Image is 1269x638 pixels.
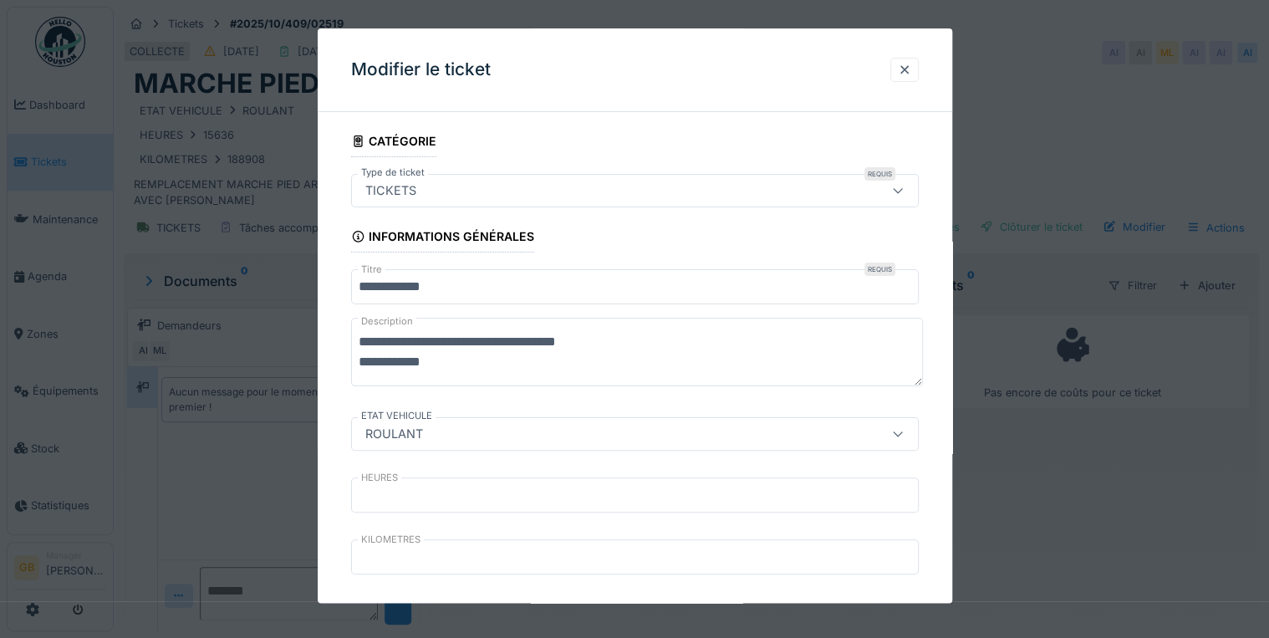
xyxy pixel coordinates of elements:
h3: Modifier le ticket [351,59,491,80]
div: Informations générales [351,224,535,253]
div: Requis [864,167,895,181]
label: ETAT VEHICULE [358,409,436,423]
div: Catégorie [351,129,437,157]
label: Titre [358,263,385,278]
div: TICKETS [359,181,423,200]
label: KILOMETRES [358,533,424,547]
div: ROULANT [359,425,430,443]
div: Requis [864,263,895,277]
label: HEURES [358,471,401,485]
label: Description [358,312,416,333]
label: Type de ticket [358,166,428,180]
